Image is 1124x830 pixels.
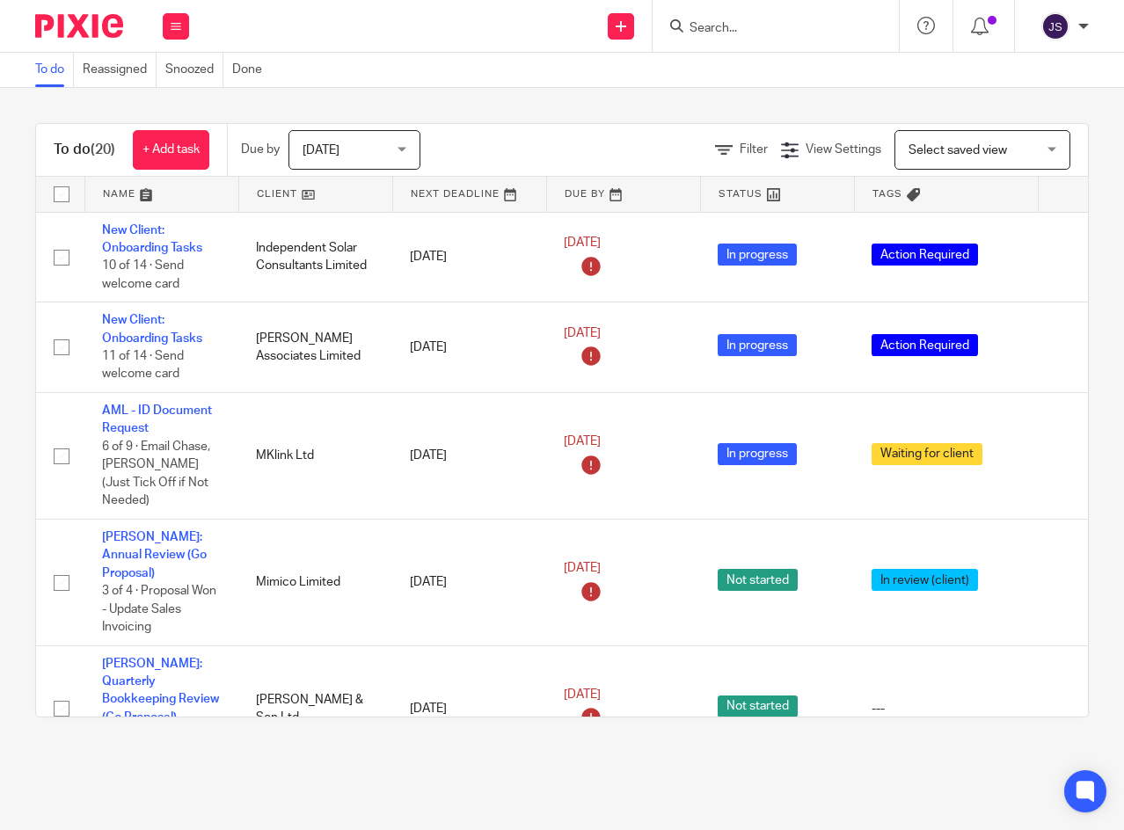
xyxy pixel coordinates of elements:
span: 3 of 4 · Proposal Won - Update Sales Invoicing [102,585,216,633]
div: --- [872,700,1020,717]
span: View Settings [806,143,881,156]
span: In progress [718,443,797,465]
a: [PERSON_NAME]: Quarterly Bookkeeping Review (Go Proposal) [102,658,219,724]
a: Snoozed [165,53,223,87]
span: [DATE] [564,688,601,701]
p: Due by [241,141,280,158]
a: To do [35,53,74,87]
a: Done [232,53,271,87]
a: AML - ID Document Request [102,404,212,434]
span: [DATE] [303,144,339,157]
td: [DATE] [392,302,546,393]
span: In progress [718,334,797,356]
span: [DATE] [564,435,601,448]
a: New Client: Onboarding Tasks [102,314,202,344]
span: Select saved view [909,144,1007,157]
td: MKlink Ltd [238,393,392,520]
td: [DATE] [392,212,546,302]
h1: To do [54,141,115,159]
td: Independent Solar Consultants Limited [238,212,392,302]
span: Action Required [872,334,978,356]
span: (20) [91,142,115,157]
td: [PERSON_NAME] Associates Limited [238,302,392,393]
span: [DATE] [564,562,601,574]
a: [PERSON_NAME]: Annual Review (Go Proposal) [102,531,207,579]
img: Pixie [35,14,123,38]
span: Not started [718,569,798,591]
span: Filter [740,143,768,156]
a: + Add task [133,130,209,170]
td: [DATE] [392,393,546,520]
a: Reassigned [83,53,157,87]
td: [DATE] [392,520,546,646]
img: svg%3E [1041,12,1069,40]
span: 10 of 14 · Send welcome card [102,259,184,290]
td: [PERSON_NAME] & Son Ltd [238,645,392,771]
span: 11 of 14 · Send welcome card [102,350,184,381]
span: Tags [872,189,902,199]
a: New Client: Onboarding Tasks [102,224,202,254]
span: In review (client) [872,569,978,591]
span: [DATE] [564,237,601,249]
span: In progress [718,244,797,266]
span: [DATE] [564,327,601,339]
input: Search [688,21,846,37]
span: Not started [718,695,798,717]
span: Waiting for client [872,443,982,465]
span: Action Required [872,244,978,266]
td: [DATE] [392,645,546,771]
span: 6 of 9 · Email Chase, [PERSON_NAME] (Just Tick Off if Not Needed) [102,440,210,507]
td: Mimico Limited [238,520,392,646]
